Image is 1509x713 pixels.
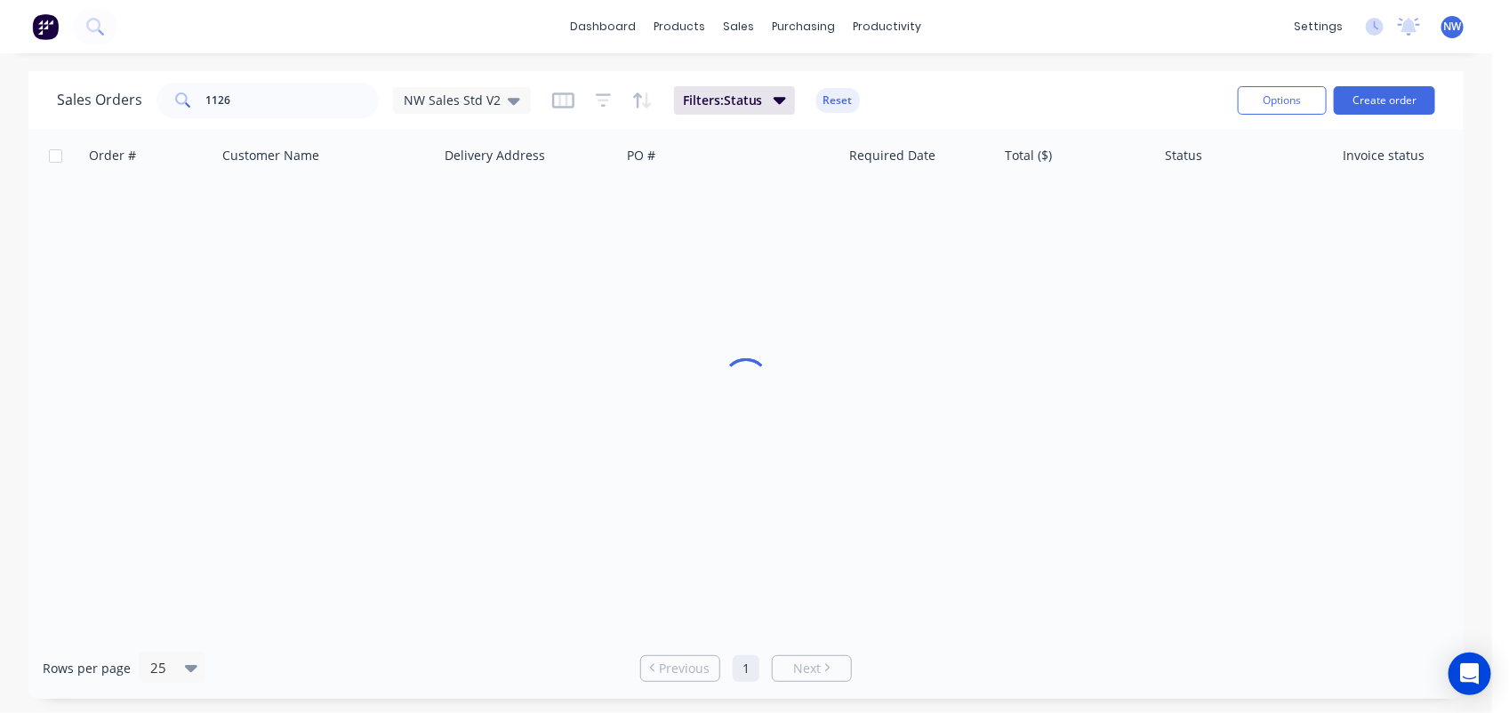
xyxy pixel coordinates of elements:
[646,13,715,40] div: products
[733,655,759,682] a: Page 1 is your current page
[1165,147,1202,164] div: Status
[715,13,764,40] div: sales
[660,660,710,677] span: Previous
[404,91,501,109] span: NW Sales Std V2
[773,660,851,677] a: Next page
[222,147,319,164] div: Customer Name
[1449,653,1491,695] div: Open Intercom Messenger
[206,83,380,118] input: Search...
[1444,19,1462,35] span: NW
[793,660,821,677] span: Next
[849,147,935,164] div: Required Date
[32,13,59,40] img: Factory
[1334,86,1435,115] button: Create order
[1343,147,1425,164] div: Invoice status
[764,13,845,40] div: purchasing
[89,147,136,164] div: Order #
[562,13,646,40] a: dashboard
[43,660,131,677] span: Rows per page
[845,13,931,40] div: productivity
[674,86,795,115] button: Filters:Status
[633,655,859,682] ul: Pagination
[683,92,763,109] span: Filters: Status
[445,147,545,164] div: Delivery Address
[57,92,142,108] h1: Sales Orders
[1285,13,1352,40] div: settings
[1238,86,1327,115] button: Options
[1005,147,1052,164] div: Total ($)
[641,660,719,677] a: Previous page
[627,147,655,164] div: PO #
[816,88,860,113] button: Reset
